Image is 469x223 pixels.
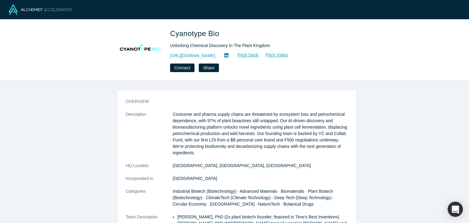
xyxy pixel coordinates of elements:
p: [PERSON_NAME], PhD (2x plant biotech founder; featured in Time's Best Inventions) [177,214,348,220]
dd: [GEOGRAPHIC_DATA] [173,175,348,182]
a: Pitch Deck [231,52,259,59]
img: Alchemist Logo [9,4,72,15]
span: Industrial Biotech (Biotechnology) · Advanced Materials · Biomaterials · Plant Biotech (Biotechno... [173,189,334,207]
a: Pitch Video [259,52,288,59]
img: Cyanotype Bio's Logo [119,28,162,71]
p: Consumer and pharma supply chains are threatened by ecosystem loss and petrochemical dependence, ... [173,111,348,156]
dt: Categories [126,188,173,214]
button: Share [199,64,219,72]
dt: Incorporated in [126,175,173,188]
dd: [GEOGRAPHIC_DATA], [GEOGRAPHIC_DATA], [GEOGRAPHIC_DATA] [173,163,348,169]
dt: Description [126,111,173,163]
dt: HQ Location [126,163,173,175]
span: Cyanotype Bio [170,29,221,38]
div: Unlocking Chemical Discovery In The Plant Kingdom [170,42,341,49]
a: [URL][DOMAIN_NAME] [170,53,215,59]
h3: overview [126,98,340,105]
button: Connect [170,64,195,72]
